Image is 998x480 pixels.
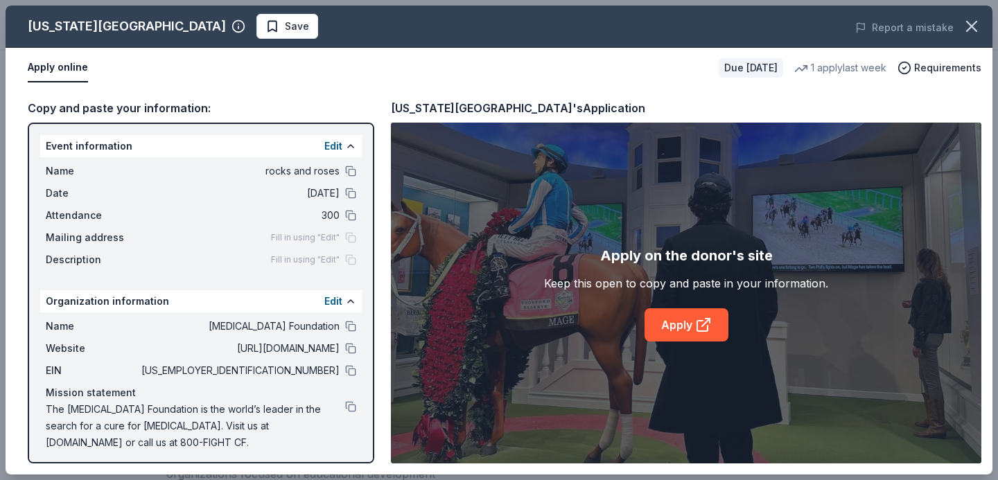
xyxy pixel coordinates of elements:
span: Save [285,18,309,35]
span: Description [46,251,139,268]
span: Requirements [914,60,981,76]
div: Organization information [40,290,362,312]
button: Requirements [898,60,981,76]
span: The [MEDICAL_DATA] Foundation is the world’s leader in the search for a cure for [MEDICAL_DATA]. ... [46,401,345,451]
button: Report a mistake [855,19,954,36]
span: [US_EMPLOYER_IDENTIFICATION_NUMBER] [139,362,340,379]
div: Copy and paste your information: [28,99,374,117]
span: Date [46,185,139,202]
button: Edit [324,138,342,154]
div: Keep this open to copy and paste in your information. [544,275,828,292]
span: [URL][DOMAIN_NAME] [139,340,340,357]
span: Name [46,318,139,335]
span: Mailing address [46,229,139,246]
span: [DATE] [139,185,340,202]
div: Due [DATE] [719,58,783,78]
span: 300 [139,207,340,224]
button: Save [256,14,318,39]
button: Edit [324,293,342,310]
span: Fill in using "Edit" [271,232,340,243]
div: [US_STATE][GEOGRAPHIC_DATA] [28,15,226,37]
a: Apply [645,308,728,341]
span: Website [46,340,139,357]
div: [US_STATE][GEOGRAPHIC_DATA]'s Application [391,99,645,117]
button: Apply online [28,53,88,82]
span: Name [46,163,139,179]
span: EIN [46,362,139,379]
span: rocks and roses [139,163,340,179]
span: Attendance [46,207,139,224]
div: Apply on the donor's site [600,245,773,267]
span: Fill in using "Edit" [271,254,340,265]
span: [MEDICAL_DATA] Foundation [139,318,340,335]
div: 1 apply last week [794,60,886,76]
div: Mission statement [46,384,356,401]
div: Event information [40,135,362,157]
